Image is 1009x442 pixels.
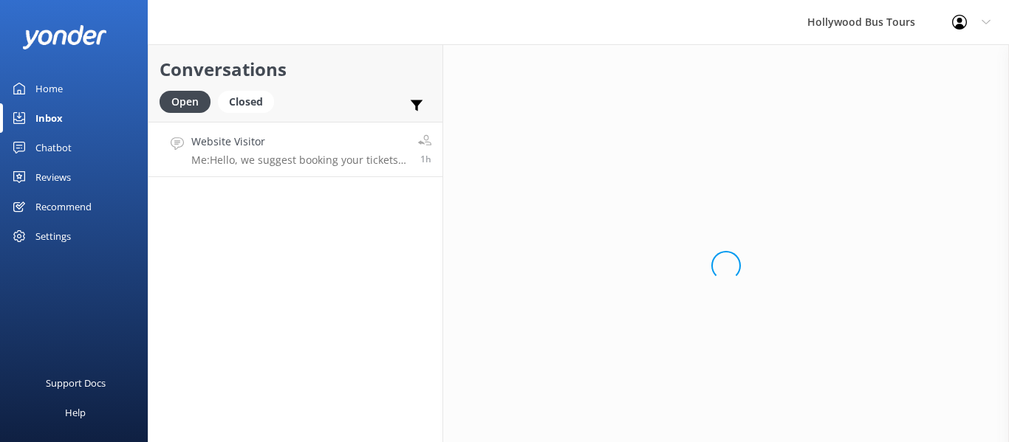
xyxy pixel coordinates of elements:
[420,153,431,165] span: Sep 19 2025 09:28am (UTC -07:00) America/Tijuana
[160,55,431,83] h2: Conversations
[218,93,281,109] a: Closed
[191,153,407,167] p: Me: Hello, we suggest booking your tickets in advance. Seating is limited; you may run the risk o...
[35,162,71,192] div: Reviews
[191,134,407,150] h4: Website Visitor
[218,91,274,113] div: Closed
[160,91,211,113] div: Open
[35,133,72,162] div: Chatbot
[46,368,106,398] div: Support Docs
[148,122,442,177] a: Website VisitorMe:Hello, we suggest booking your tickets in advance. Seating is limited; you may ...
[35,103,63,133] div: Inbox
[35,74,63,103] div: Home
[65,398,86,427] div: Help
[35,221,71,251] div: Settings
[22,25,107,49] img: yonder-white-logo.png
[160,93,218,109] a: Open
[35,192,92,221] div: Recommend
